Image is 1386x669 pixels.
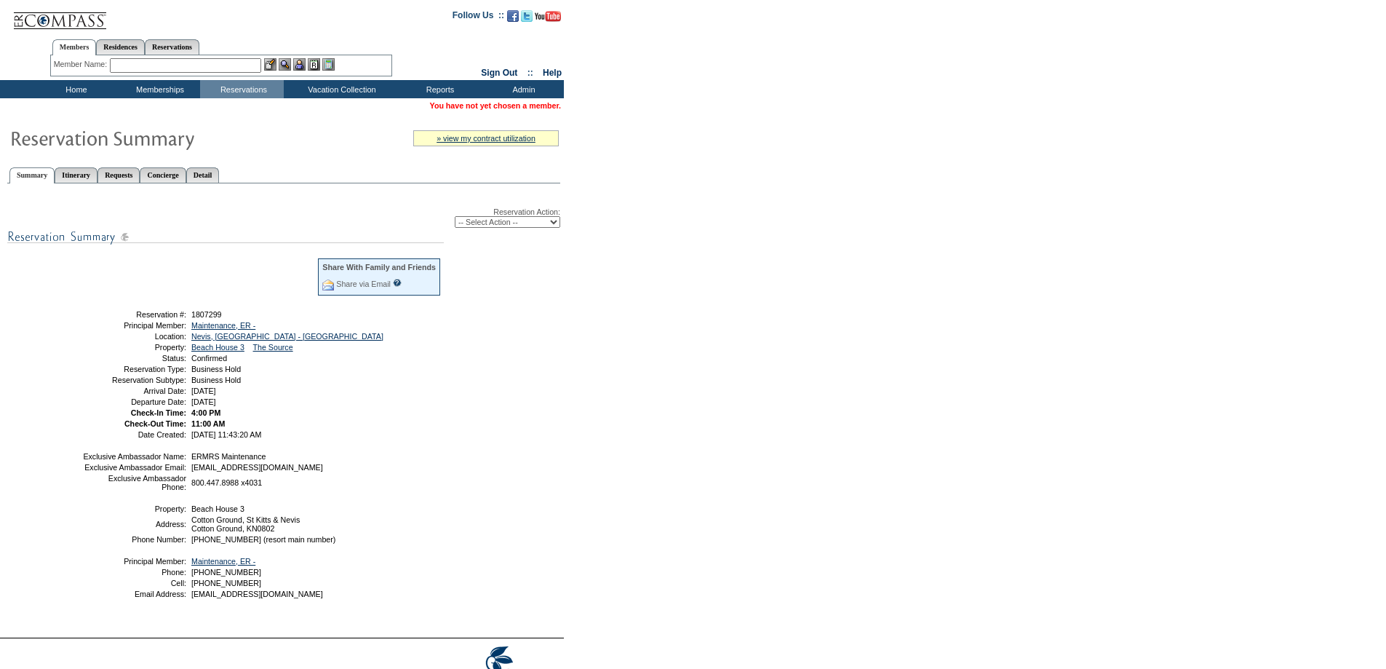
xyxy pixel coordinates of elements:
span: [PHONE_NUMBER] [191,579,261,587]
td: Reservation #: [82,310,186,319]
a: Residences [96,39,145,55]
a: Concierge [140,167,186,183]
img: Subscribe to our YouTube Channel [535,11,561,22]
a: Help [543,68,562,78]
a: Follow us on Twitter [521,15,533,23]
div: Reservation Action: [7,207,560,228]
td: Phone Number: [82,535,186,544]
td: Follow Us :: [453,9,504,26]
a: Become our fan on Facebook [507,15,519,23]
a: Summary [9,167,55,183]
strong: Check-Out Time: [124,419,186,428]
span: [PHONE_NUMBER] [191,568,261,577]
span: 11:00 AM [191,419,225,428]
td: Phone: [82,568,186,577]
span: Business Hold [191,376,241,384]
a: Subscribe to our YouTube Channel [535,15,561,23]
a: Nevis, [GEOGRAPHIC_DATA] - [GEOGRAPHIC_DATA] [191,332,383,341]
span: [PHONE_NUMBER] (resort main number) [191,535,335,544]
img: View [279,58,291,71]
span: Cotton Ground, St Kitts & Nevis Cotton Ground, KN0802 [191,515,300,533]
input: What is this? [393,279,402,287]
a: Sign Out [481,68,517,78]
td: Location: [82,332,186,341]
span: Beach House 3 [191,504,244,513]
strong: Check-In Time: [131,408,186,417]
img: Impersonate [293,58,306,71]
td: Property: [82,343,186,352]
td: Vacation Collection [284,80,397,98]
span: ERMRS Maintenance [191,452,266,461]
span: You have not yet chosen a member. [430,101,561,110]
a: The Source [253,343,293,352]
img: b_calculator.gif [322,58,335,71]
td: Email Address: [82,590,186,598]
img: subTtlResSummary.gif [7,228,444,246]
td: Admin [480,80,564,98]
a: Maintenance, ER - [191,321,255,330]
td: Date Created: [82,430,186,439]
span: [DATE] 11:43:20 AM [191,430,261,439]
img: Reservaton Summary [9,123,300,152]
a: Share via Email [336,280,391,288]
td: Exclusive Ambassador Name: [82,452,186,461]
span: [EMAIL_ADDRESS][DOMAIN_NAME] [191,590,323,598]
td: Status: [82,354,186,363]
td: Exclusive Ambassador Phone: [82,474,186,491]
td: Arrival Date: [82,387,186,395]
td: Reports [397,80,480,98]
td: Home [33,80,116,98]
td: Exclusive Ambassador Email: [82,463,186,472]
span: 800.447.8988 x4031 [191,478,262,487]
a: » view my contract utilization [437,134,535,143]
img: Reservations [308,58,320,71]
a: Itinerary [55,167,97,183]
td: Departure Date: [82,397,186,406]
span: [DATE] [191,397,216,406]
span: :: [527,68,533,78]
td: Memberships [116,80,200,98]
td: Principal Member: [82,557,186,566]
span: Business Hold [191,365,241,373]
a: Detail [186,167,220,183]
a: Requests [97,167,140,183]
span: Confirmed [191,354,227,363]
img: Become our fan on Facebook [507,10,519,22]
img: Follow us on Twitter [521,10,533,22]
span: [EMAIL_ADDRESS][DOMAIN_NAME] [191,463,323,472]
div: Share With Family and Friends [322,263,436,272]
span: 1807299 [191,310,222,319]
td: Principal Member: [82,321,186,330]
a: Members [52,39,97,55]
div: Member Name: [54,58,110,71]
td: Property: [82,504,186,513]
td: Reservation Type: [82,365,186,373]
span: [DATE] [191,387,216,395]
a: Reservations [145,39,199,55]
td: Cell: [82,579,186,587]
td: Address: [82,515,186,533]
img: b_edit.gif [264,58,276,71]
td: Reservation Subtype: [82,376,186,384]
a: Beach House 3 [191,343,244,352]
span: 4:00 PM [191,408,220,417]
a: Maintenance, ER - [191,557,255,566]
td: Reservations [200,80,284,98]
